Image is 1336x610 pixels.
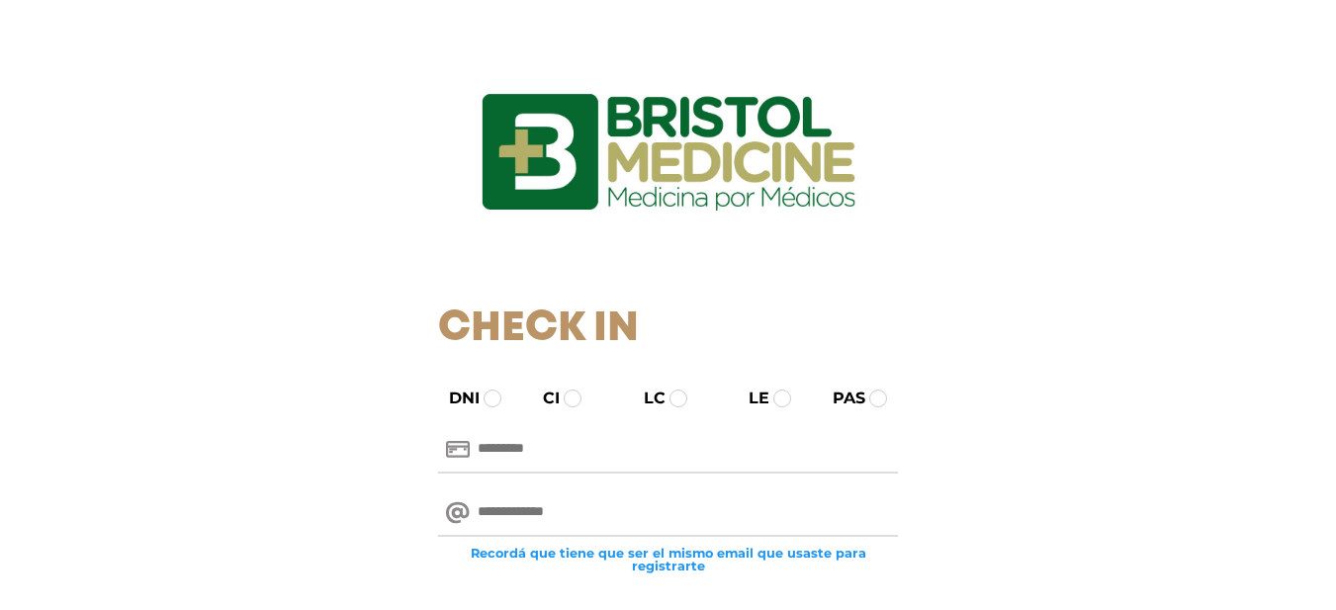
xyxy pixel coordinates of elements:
h1: Check In [438,305,898,354]
small: Recordá que tiene que ser el mismo email que usaste para registrarte [438,547,898,572]
img: logo_ingresarbristol.jpg [401,24,935,281]
label: LE [731,387,769,410]
label: PAS [815,387,865,410]
label: DNI [431,387,480,410]
label: LC [626,387,666,410]
label: CI [525,387,560,410]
